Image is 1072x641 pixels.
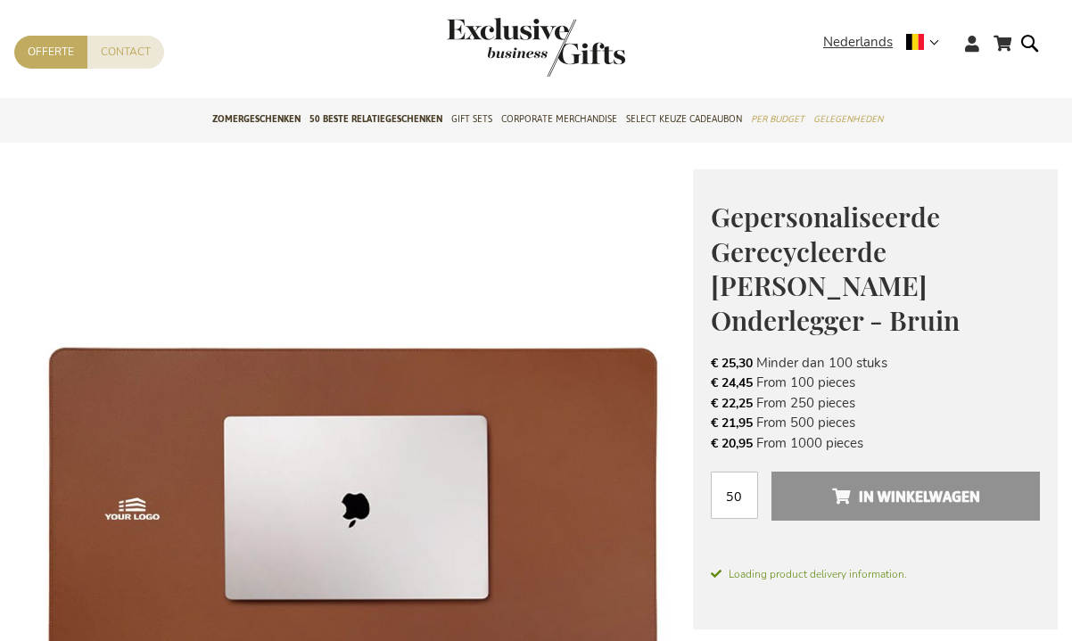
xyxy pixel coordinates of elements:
span: Gelegenheden [813,110,883,128]
a: 50 beste relatiegeschenken [309,98,442,143]
a: Gift Sets [451,98,492,143]
a: Per Budget [751,98,804,143]
li: From 1000 pieces [711,433,1041,453]
a: store logo [447,18,536,77]
span: Loading product delivery information. [711,566,1041,582]
span: Per Budget [751,110,804,128]
input: Aantal [711,472,758,519]
span: € 20,95 [711,435,753,452]
span: Gepersonaliseerde Gerecycleerde [PERSON_NAME] Onderlegger - Bruin [711,199,960,338]
a: Select Keuze Cadeaubon [626,98,742,143]
a: Contact [87,36,164,69]
span: Nederlands [823,32,893,53]
li: From 500 pieces [711,413,1041,432]
span: € 24,45 [711,374,753,391]
li: From 250 pieces [711,393,1041,413]
span: Corporate Merchandise [501,110,617,128]
li: Minder dan 100 stuks [711,353,1041,373]
span: Zomergeschenken [212,110,301,128]
span: 50 beste relatiegeschenken [309,110,442,128]
a: Corporate Merchandise [501,98,617,143]
span: € 25,30 [711,355,753,372]
span: € 22,25 [711,395,753,412]
a: Gelegenheden [813,98,883,143]
span: Select Keuze Cadeaubon [626,110,742,128]
li: From 100 pieces [711,373,1041,392]
span: € 21,95 [711,415,753,431]
a: Offerte [14,36,87,69]
a: Zomergeschenken [212,98,301,143]
span: Gift Sets [451,110,492,128]
img: Exclusive Business gifts logo [447,18,625,77]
